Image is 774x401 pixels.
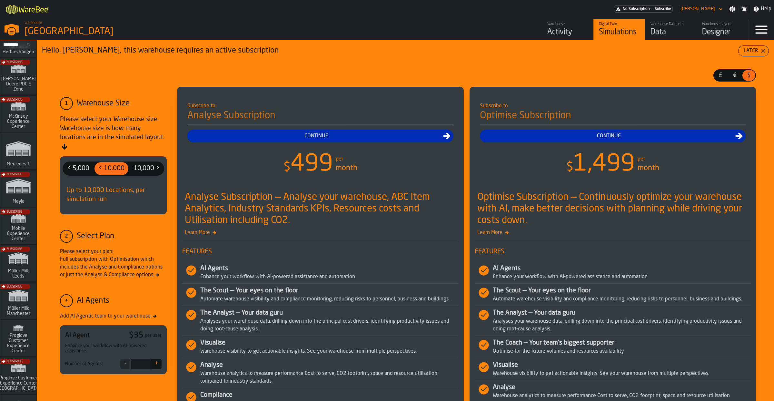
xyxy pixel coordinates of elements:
div: Analyses your warehouse data, drilling down into the principal cost drivers, identifying producti... [493,318,751,333]
a: link-to-/wh/i/fa949e79-6535-42a1-9210-3ec8e248409d/simulations [0,357,36,395]
div: 2 [60,230,73,243]
div: Activity [547,27,588,37]
div: thumb [130,162,164,175]
span: $ [744,71,754,80]
div: Compliance [200,391,459,400]
div: $ 35 [129,330,144,341]
h4: Optimise Subscription [480,110,746,124]
div: Visualise [493,361,751,370]
span: Features [182,247,459,256]
div: Analyses your warehouse data, drilling down into the principal cost drivers, identifying producti... [200,318,459,333]
a: link-to-/wh/i/b5402f52-ce28-4f27-b3d4-5c6d76174849/pricing/ [614,5,673,13]
span: Hartmann Herbrechtingen [1,44,35,54]
span: € [729,71,740,80]
span: 499 [291,153,333,176]
a: link-to-/wh/i/b5402f52-ce28-4f27-b3d4-5c6d76174849/data [645,19,697,40]
span: Subscribe [7,248,22,251]
div: thumb [94,162,128,175]
div: thumb [714,70,727,81]
a: link-to-/wh/i/a559492c-8db7-4f96-b4fe-6fc1bd76401c/simulations [0,171,36,208]
div: Visualise [200,338,459,347]
label: button-toggle-Menu [749,19,774,40]
div: 1 [60,97,73,110]
div: Digital Twin [599,22,640,26]
div: Automate warehouse visibility and compliance monitoring, reducing risks to personnel, business an... [493,295,751,303]
span: Learn More [182,229,459,237]
div: Subscribe to [187,102,453,110]
span: 1,499 [573,153,635,176]
div: Warehouse visibility to get actionable insights. See your warehouse from multiple perspectives. [493,370,751,377]
div: Later [741,47,761,55]
div: Designer [702,27,743,37]
div: thumb [63,162,93,175]
div: Continue [190,132,443,140]
div: thumb [742,70,755,81]
span: Subscribe [7,61,22,64]
span: Help [761,5,771,13]
label: button-switch-multi-£ [713,69,728,82]
span: Subscribe [7,360,22,363]
a: link-to-/wh/i/ad8a128b-0962-41b6-b9c5-f48cc7973f93/simulations [0,320,36,357]
div: Optimise Subscription — Continuously optimize your warehouse with AI, make better decisions with ... [477,191,751,226]
div: Add AI Agentic team to your warehouse. [60,312,167,320]
label: button-toggle-Settings [727,6,738,12]
a: link-to-/wh/i/b09612b5-e9f1-4a3a-b0a4-784729d61419/simulations [0,283,36,320]
span: £ [715,71,726,80]
span: Features [475,247,751,256]
div: DropdownMenuValue-Sebastian Petruch Petruch [680,6,715,12]
div: AI Agent [65,331,90,340]
div: + [60,294,73,307]
button: button-Continue [480,130,746,142]
div: Enhance your workflow with AI-powered assistance and automation [200,273,459,281]
div: month [638,163,659,173]
div: Optimise for the future volumes and resources availability [493,347,751,355]
span: Subscribe [7,98,22,102]
label: button-switch-multi-< 10,000 [94,161,129,176]
div: Enhance your workflow with AI-powered assistance and automation [493,273,751,281]
div: Analyse [200,361,459,370]
button: button-Later [738,45,769,56]
label: button-switch-multi-€ [728,69,742,82]
div: thumb [728,70,741,81]
div: Warehouse Datasets [650,22,691,26]
div: Analyse [493,383,751,392]
span: No Subscription [623,7,650,11]
span: 10,000 > [131,163,162,174]
div: Warehouse visibility to get actionable insights. See your warehouse from multiple perspectives. [200,347,459,355]
span: Subscribe [7,210,22,214]
span: Learn More [475,229,751,237]
h4: Analyse Subscription [187,110,453,124]
label: button-switch-multi-$ [742,69,756,82]
div: per [336,155,343,163]
div: Warehouse [547,22,588,26]
label: button-toggle-Notifications [739,6,750,12]
div: per user [145,333,162,338]
div: The Scout — Your eyes on the floor [493,286,751,295]
button: + [151,359,162,369]
div: AI Agents [77,296,109,306]
a: link-to-/wh/i/99265d59-bd42-4a33-a5fd-483dee362034/simulations [0,96,36,133]
span: Subscribe [7,285,22,289]
div: month [336,163,357,173]
span: — [651,7,653,11]
div: Data [650,27,691,37]
div: Automate warehouse visibility and compliance monitoring, reducing risks to personnel, business an... [200,295,459,303]
a: link-to-/wh/i/9d85c013-26f4-4c06-9c7d-6d35b33af13a/simulations [0,58,36,96]
div: Please select your plan: Full subscription with Optimisation which includes the Analyse and Compl... [60,248,167,279]
div: Subscribe to [480,102,746,110]
span: $ [283,161,291,174]
div: The Analyst — Your data guru [200,308,459,318]
div: The Analyst — Your data guru [493,308,751,318]
label: button-switch-multi-10,000 > [129,161,164,176]
div: Continue [482,132,736,140]
label: button-toggle-Help [750,5,774,13]
div: DropdownMenuValue-Sebastian Petruch Petruch [678,5,724,13]
div: Warehouse analytics to measure performance Cost to serve, CO2 footprint, space and resource utili... [200,370,459,385]
a: link-to-/wh/i/a24a3e22-db74-4543-ba93-f633e23cdb4e/simulations [0,133,36,171]
span: < 5,000 [64,163,92,174]
div: Menu Subscription [614,5,673,13]
div: Enhance your workflow with AI-powered assistance. [65,343,162,354]
div: per [638,155,645,163]
div: Warehouse Size [77,98,130,109]
div: Select Plan [77,231,114,241]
